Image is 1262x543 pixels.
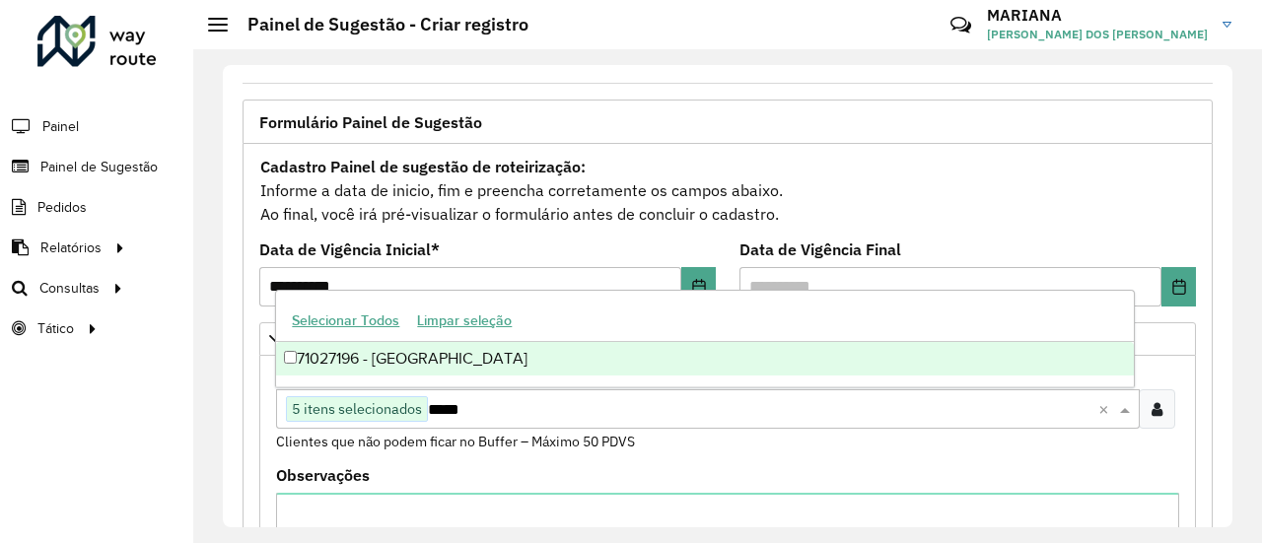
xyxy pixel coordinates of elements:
a: Priorizar Cliente - Não podem ficar no buffer [259,322,1196,356]
a: Contato Rápido [940,4,982,46]
strong: Cadastro Painel de sugestão de roteirização: [260,157,586,176]
button: Choose Date [681,267,716,306]
span: Relatórios [40,238,102,258]
small: Clientes que não podem ficar no Buffer – Máximo 50 PDVS [276,433,635,450]
label: Observações [276,463,370,487]
span: Formulário Painel de Sugestão [259,114,482,130]
span: Painel [42,116,79,137]
h2: Painel de Sugestão - Criar registro [228,14,528,35]
span: Clear all [1098,397,1115,421]
button: Limpar seleção [408,305,521,336]
span: Pedidos [37,197,87,218]
button: Choose Date [1161,267,1196,306]
span: Tático [37,318,74,339]
span: 5 itens selecionados [287,397,427,421]
button: Selecionar Todos [283,305,408,336]
span: Consultas [39,278,100,299]
label: Data de Vigência Final [739,238,901,261]
span: Painel de Sugestão [40,157,158,177]
div: Informe a data de inicio, fim e preencha corretamente os campos abaixo. Ao final, você irá pré-vi... [259,154,1196,227]
span: [PERSON_NAME] DOS [PERSON_NAME] [987,26,1208,43]
ng-dropdown-panel: Options list [275,290,1134,387]
div: 71027196 - [GEOGRAPHIC_DATA] [276,342,1133,375]
h3: MARIANA [987,6,1208,25]
label: Data de Vigência Inicial [259,238,440,261]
